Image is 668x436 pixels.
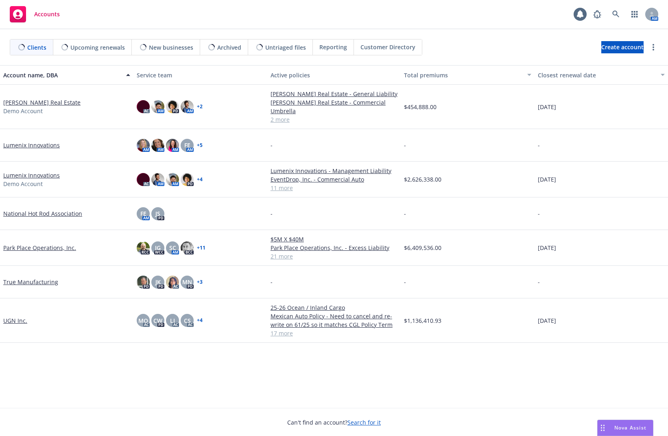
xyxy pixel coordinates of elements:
[538,316,556,325] span: [DATE]
[271,71,397,79] div: Active policies
[271,243,397,252] a: Park Place Operations, Inc. - Excess Liability
[538,103,556,111] span: [DATE]
[271,115,397,124] a: 2 more
[648,42,658,52] a: more
[133,65,267,85] button: Service team
[197,177,203,182] a: + 4
[271,303,397,312] a: 25-26 Ocean / Inland Cargo
[184,316,191,325] span: CS
[597,420,653,436] button: Nova Assist
[535,65,668,85] button: Closest renewal date
[182,278,192,286] span: MN
[614,424,646,431] span: Nova Assist
[538,175,556,184] span: [DATE]
[347,418,381,426] a: Search for it
[404,316,441,325] span: $1,136,410.93
[404,103,437,111] span: $454,888.00
[271,278,273,286] span: -
[153,316,162,325] span: CW
[27,43,46,52] span: Clients
[401,65,534,85] button: Total premiums
[3,171,60,180] a: Lumenix Innovations
[155,278,161,286] span: JK
[184,141,190,149] span: FE
[267,65,401,85] button: Active policies
[181,241,194,254] img: photo
[3,98,81,107] a: [PERSON_NAME] Real Estate
[197,143,203,148] a: + 5
[149,43,193,52] span: New businesses
[217,43,241,52] span: Archived
[608,6,624,22] a: Search
[3,180,43,188] span: Demo Account
[538,243,556,252] span: [DATE]
[34,11,60,18] span: Accounts
[271,312,397,329] a: Mexican Auto Policy - Need to cancel and re-write on 61/25 so it matches CGL Policy Term
[589,6,605,22] a: Report a Bug
[404,141,406,149] span: -
[3,278,58,286] a: True Manufacturing
[538,278,540,286] span: -
[166,139,179,152] img: photo
[166,173,179,186] img: photo
[151,139,164,152] img: photo
[169,243,176,252] span: SC
[181,100,194,113] img: photo
[70,43,125,52] span: Upcoming renewals
[197,245,205,250] a: + 11
[271,98,397,115] a: [PERSON_NAME] Real Estate - Commercial Umbrella
[166,100,179,113] img: photo
[538,209,540,218] span: -
[3,316,27,325] a: UGN Inc.
[404,71,522,79] div: Total premiums
[538,141,540,149] span: -
[319,43,347,51] span: Reporting
[271,90,397,98] a: [PERSON_NAME] Real Estate - General Liability
[137,71,264,79] div: Service team
[151,100,164,113] img: photo
[627,6,643,22] a: Switch app
[271,141,273,149] span: -
[137,276,150,289] img: photo
[170,316,175,325] span: LI
[601,39,644,55] span: Create account
[271,167,397,175] a: Lumenix Innovations - Management Liability
[181,173,194,186] img: photo
[404,278,406,286] span: -
[271,184,397,192] a: 11 more
[137,241,150,254] img: photo
[3,209,82,218] a: National Hot Rod Association
[197,318,203,323] a: + 4
[271,209,273,218] span: -
[271,329,397,337] a: 17 more
[287,418,381,427] span: Can't find an account?
[265,43,306,52] span: Untriaged files
[140,209,146,218] span: FE
[271,235,397,243] a: $5M X $40M
[138,316,148,325] span: MQ
[137,100,150,113] img: photo
[197,280,203,285] a: + 3
[155,209,160,218] span: JS
[3,141,60,149] a: Lumenix Innovations
[404,209,406,218] span: -
[360,43,415,51] span: Customer Directory
[404,175,441,184] span: $2,626,338.00
[7,3,63,26] a: Accounts
[404,243,441,252] span: $6,409,536.00
[137,139,150,152] img: photo
[137,173,150,186] img: photo
[538,71,656,79] div: Closest renewal date
[601,41,644,53] a: Create account
[166,276,179,289] img: photo
[3,107,43,115] span: Demo Account
[271,252,397,261] a: 21 more
[197,104,203,109] a: + 2
[271,175,397,184] a: EventDrop, Inc. - Commercial Auto
[151,173,164,186] img: photo
[3,71,121,79] div: Account name, DBA
[3,243,76,252] a: Park Place Operations, Inc.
